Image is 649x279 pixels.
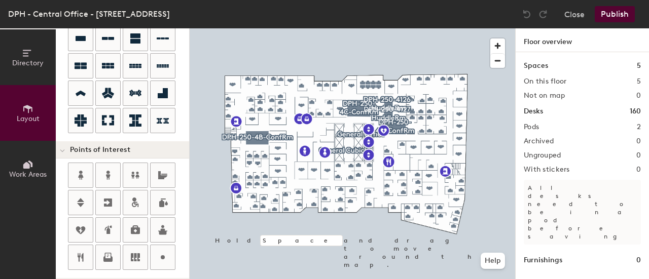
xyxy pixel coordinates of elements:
p: All desks need to be in a pod before saving [524,180,641,245]
h1: Spaces [524,60,548,71]
h1: 0 [636,255,641,266]
button: Help [481,253,505,269]
div: DPH - Central Office - [STREET_ADDRESS] [8,8,170,20]
img: Undo [522,9,532,19]
h2: 0 [636,151,641,160]
h1: Floor overview [516,28,649,52]
h2: Ungrouped [524,151,561,160]
button: Close [564,6,585,22]
h1: Desks [524,106,543,117]
h2: With stickers [524,166,570,174]
span: Work Areas [9,170,47,179]
h1: 5 [637,60,641,71]
span: Layout [17,114,40,123]
h1: Furnishings [524,255,562,266]
h2: Pods [524,123,539,131]
span: Points of Interest [70,146,130,154]
h2: 0 [636,92,641,100]
h2: 5 [637,77,641,86]
h1: 160 [630,106,641,117]
h2: Archived [524,137,554,145]
button: Publish [595,6,635,22]
h2: 0 [636,137,641,145]
img: Redo [538,9,548,19]
h2: Not on map [524,92,565,100]
span: Directory [12,59,44,67]
h2: 0 [636,166,641,174]
h2: On this floor [524,77,567,86]
h2: 2 [637,123,641,131]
